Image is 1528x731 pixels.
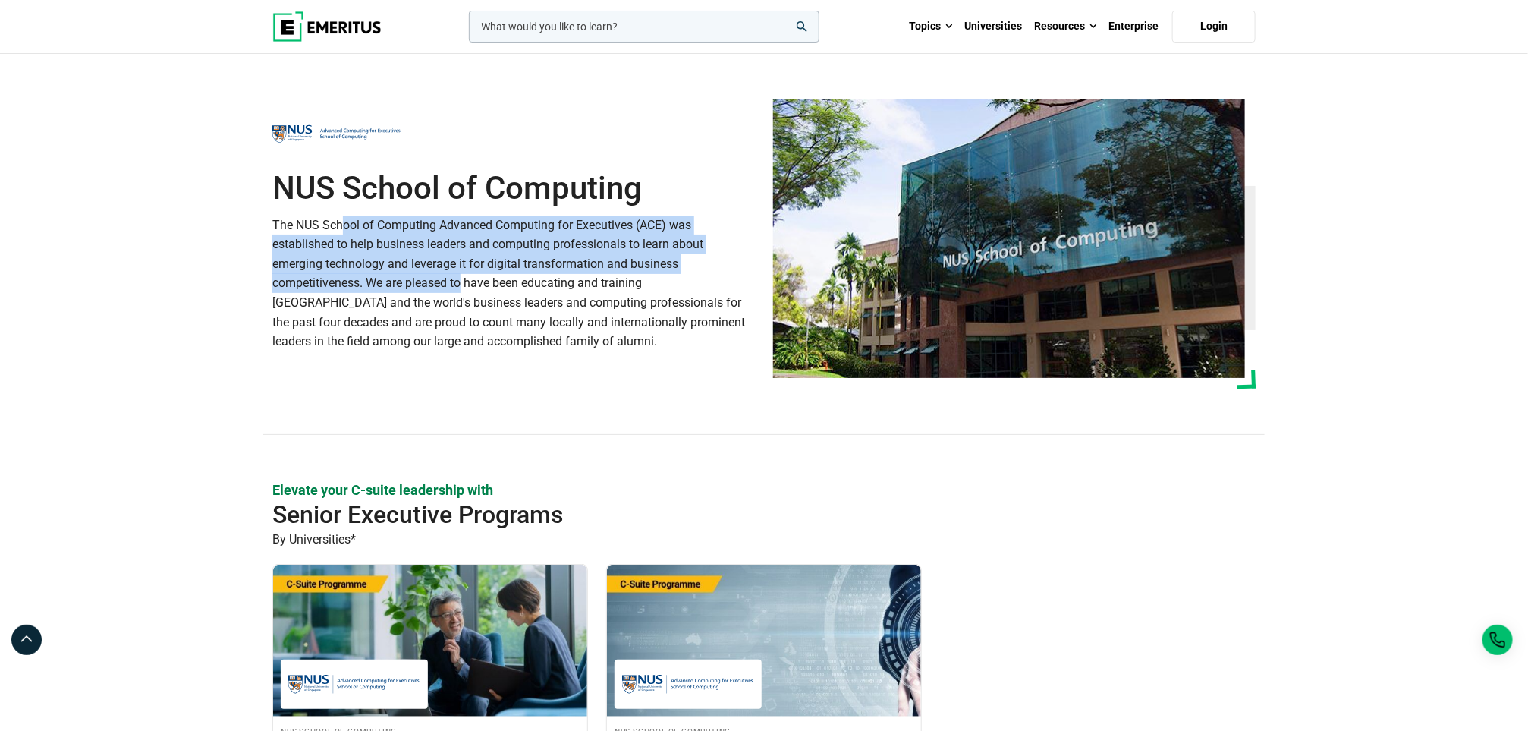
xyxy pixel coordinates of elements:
[469,11,819,43] input: woocommerce-product-search-field-0
[272,530,1256,550] p: By Universities*
[1172,11,1256,43] a: Login
[622,667,754,701] img: NUS School of Computing
[288,667,420,701] img: NUS School of Computing
[272,499,1157,530] h2: Senior Executive Programs
[272,169,755,207] h1: NUS School of Computing
[607,565,921,717] img: Chief Technology Officer Programme | Online Leadership Course
[272,118,401,151] img: NUS School of Computing
[773,99,1245,378] img: NUS School of Computing
[273,565,587,717] img: Chief Data and AI Officer Programme | Online Leadership Course
[272,481,1256,499] p: Elevate your C-suite leadership with
[272,216,755,351] p: The NUS School of Computing Advanced Computing for Executives (ACE) was established to help busin...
